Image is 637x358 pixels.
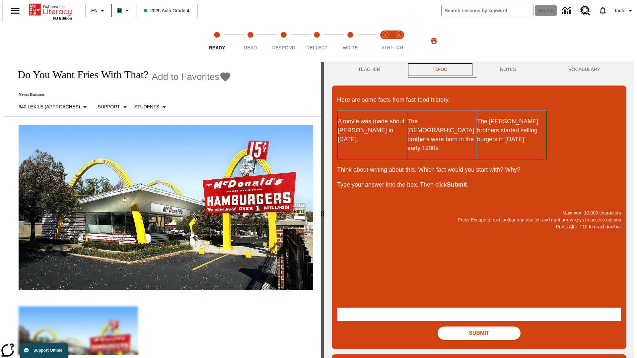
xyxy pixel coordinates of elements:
[118,6,121,15] span: B
[152,72,219,82] span: Add to Favorites
[19,103,80,110] p: 640 Lexile (Approaches)
[324,62,634,358] div: activity
[542,62,626,78] button: VOCABULARY
[231,23,269,59] button: Read step 2 of 5
[209,45,225,50] span: Ready
[272,45,295,50] span: Respond
[438,327,521,340] button: Submit
[132,101,171,113] button: Select Student
[29,2,72,20] div: Home
[95,101,131,113] button: Scaffolds, Support
[337,209,621,216] p: Maximum 10,000 characters
[474,62,542,78] button: NOTES
[376,23,395,59] button: Stretch Read step 1 of 2
[384,33,386,36] text: 1
[244,45,257,50] span: Read
[337,95,621,104] p: Here are some facts from fast-food history.
[3,62,321,355] div: reading
[16,101,92,113] button: Select Lexile, 640 Lexile (Approaches)
[114,5,134,17] button: Boost Class color is mint green. Change class color
[332,62,626,78] div: Instructional Panel Tabs
[337,223,621,230] p: Press Alt + F10 to reach toolbar
[337,165,621,174] p: Think about writing about this. Which fact would you start with? Why?
[337,216,621,223] p: Press Escape to exit toolbar and use left and right arrow keys to access options
[98,103,120,110] p: Support
[331,23,370,59] button: Write step 5 of 5
[398,33,400,36] text: 2
[11,69,148,81] h1: Do You Want Fries With That?
[20,343,68,358] button: Support Offline
[338,117,407,144] p: A movie was made about [PERSON_NAME] in [DATE].
[611,5,637,17] button: Profile/Settings
[144,7,189,14] span: 2025 Auto Grade 4
[34,348,62,353] span: Support Offline
[19,125,313,290] img: One of the first McDonald's stores, with the iconic red sign and golden arches.
[198,23,236,59] button: Ready step 1 of 5
[332,62,406,78] button: Teacher
[152,71,231,83] button: Add to Favorites - Do You Want Fries With That?
[406,62,474,78] button: TO-DO
[298,23,336,59] button: Reflect step 4 of 5
[88,5,109,17] button: Language: EN, Select a language
[442,5,533,16] input: search field
[594,2,611,19] a: Notifications
[5,1,25,21] button: Open side menu
[134,103,159,110] p: Students
[407,117,476,153] p: The [DEMOGRAPHIC_DATA] brothers were born in the early 1900s.
[307,45,328,50] span: Reflect
[576,2,594,20] a: Resource Center, Will open in new tab
[381,45,403,50] span: STRETCH
[477,117,546,144] p: The [PERSON_NAME] brothers started selling burgers in [DATE].
[91,7,98,14] span: EN
[447,181,467,188] strong: Submit
[3,5,97,11] body: Maximum 10,000 characters Press Escape to exit toolbar and use left and right arrow keys to acces...
[343,45,358,50] span: Write
[321,62,324,358] div: Press Enter or Spacebar and then press right and left arrow keys to move the slider
[558,2,576,20] a: Data Center
[264,23,303,59] button: Respond step 3 of 5
[614,7,625,14] span: Tauto
[11,92,231,97] p: News: Business
[53,16,72,20] span: NJ Edition
[337,180,621,189] p: Type your answer into the box. Then click .
[389,23,409,59] button: Stretch Respond step 2 of 2
[423,35,445,47] button: Print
